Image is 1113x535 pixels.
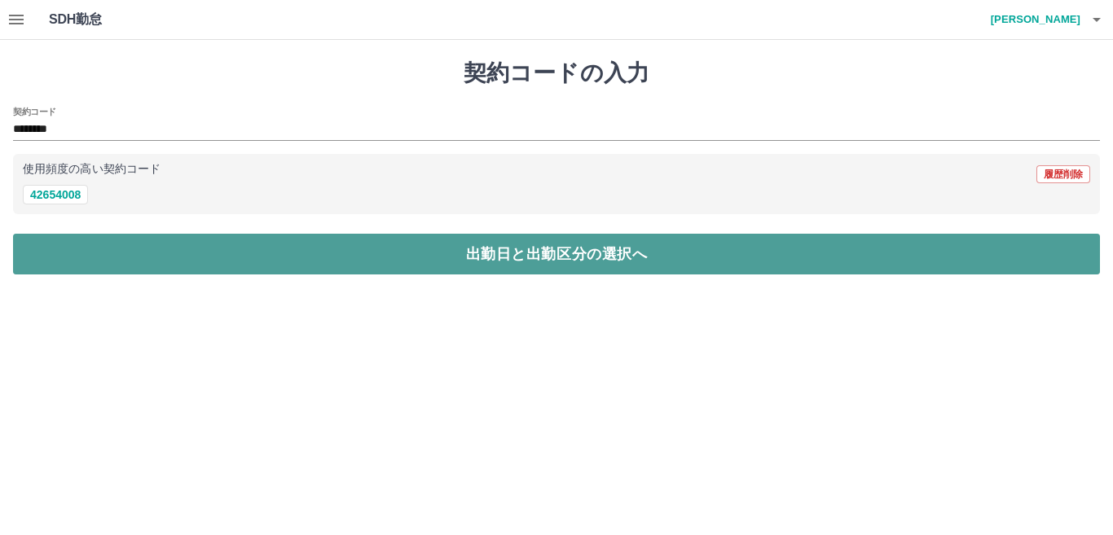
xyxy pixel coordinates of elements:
button: 42654008 [23,185,88,204]
button: 履歴削除 [1036,165,1090,183]
p: 使用頻度の高い契約コード [23,164,161,175]
h1: 契約コードの入力 [13,59,1100,87]
button: 出勤日と出勤区分の選択へ [13,234,1100,274]
h2: 契約コード [13,105,56,118]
